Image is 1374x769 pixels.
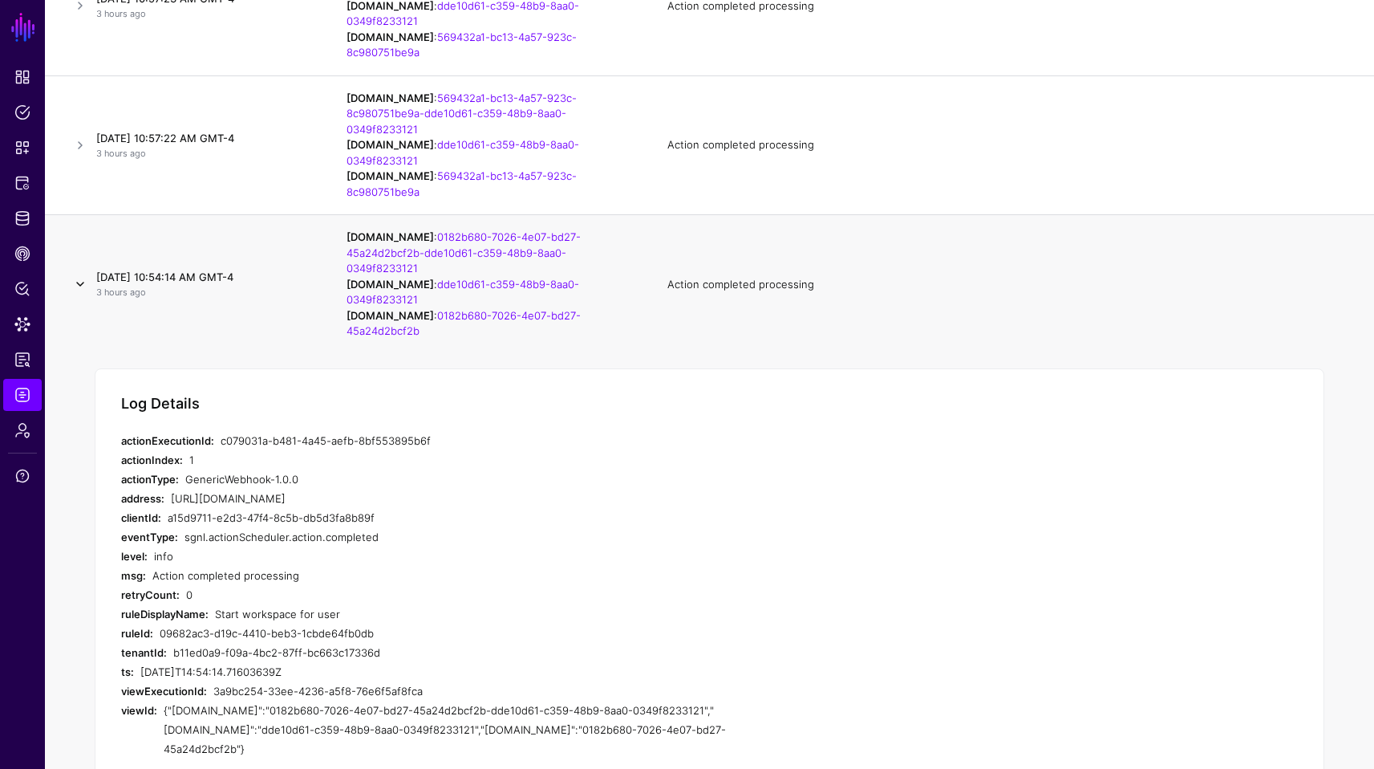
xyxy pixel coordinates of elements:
a: Protected Systems [3,167,42,199]
span: Admin [14,422,30,438]
strong: [DOMAIN_NAME] [347,278,434,291]
a: CAEP Hub [3,238,42,270]
span: Policies [14,104,30,120]
strong: ts: [121,665,134,678]
div: a15d9711-e2d3-47f4-8c5b-db5d3fa8b89f [168,508,763,527]
span: Support [14,468,30,484]
a: SGNL [10,10,37,45]
a: Snippets [3,132,42,164]
div: c079031a-b481-4a45-aefb-8bf553895b6f [221,431,763,450]
strong: actionIndex: [121,454,183,466]
h4: [DATE] 10:54:14 AM GMT-4 [96,270,314,284]
strong: retryCount: [121,588,180,601]
a: Dashboard [3,61,42,93]
span: Identity Data Fabric [14,210,30,226]
a: dde10d61-c359-48b9-8aa0-0349f8233121 [347,278,579,307]
strong: level: [121,550,148,563]
a: Identity Data Fabric [3,202,42,234]
div: Action completed processing [152,566,763,585]
strong: [DOMAIN_NAME] [347,169,434,182]
span: Snippets [14,140,30,156]
div: GenericWebhook-1.0.0 [185,470,763,489]
span: Data Lens [14,316,30,332]
strong: eventType: [121,531,178,543]
div: info [154,547,763,566]
p: 3 hours ago [96,147,314,161]
div: 1 [189,450,763,470]
h4: [DATE] 10:57:22 AM GMT-4 [96,131,314,145]
a: 0182b680-7026-4e07-bd27-45a24d2bcf2b [347,309,581,338]
div: [URL][DOMAIN_NAME] [171,489,763,508]
a: Policies [3,96,42,128]
strong: ruleId: [121,627,153,640]
a: Admin [3,414,42,446]
span: Logs [14,387,30,403]
a: Logs [3,379,42,411]
span: Dashboard [14,69,30,85]
a: 0182b680-7026-4e07-bd27-45a24d2bcf2b-dde10d61-c359-48b9-8aa0-0349f8233121 [347,230,581,275]
strong: actionExecutionId: [121,434,214,447]
a: 569432a1-bc13-4a57-923c-8c980751be9a [347,31,577,59]
strong: actionType: [121,473,179,486]
strong: address: [121,492,164,505]
a: Reports [3,344,42,376]
a: 569432a1-bc13-4a57-923c-8c980751be9a-dde10d61-c359-48b9-8aa0-0349f8233121 [347,92,577,136]
div: 0 [186,585,763,604]
div: [DATE]T14:54:14.71603639Z [140,662,763,682]
strong: [DOMAIN_NAME] [347,230,434,243]
span: Policy Lens [14,281,30,297]
td: Action completed processing [651,75,1374,215]
a: 569432a1-bc13-4a57-923c-8c980751be9a [347,169,577,198]
strong: clientId: [121,511,161,524]
span: Reports [14,352,30,368]
div: 09682ac3-d19c-4410-beb3-1cbde64fb0db [160,624,763,643]
strong: [DOMAIN_NAME] [347,309,434,322]
p: 3 hours ago [96,7,314,21]
strong: tenantId: [121,646,167,659]
span: CAEP Hub [14,246,30,262]
td: : : : [330,215,651,354]
a: Data Lens [3,308,42,340]
p: 3 hours ago [96,286,314,299]
div: Start workspace for user [215,604,763,624]
strong: ruleDisplayName: [121,608,209,620]
div: b11ed0a9-f09a-4bc2-87ff-bc663c17336d [173,643,763,662]
strong: [DOMAIN_NAME] [347,138,434,151]
strong: viewId: [121,704,157,717]
h5: Log Details [121,395,200,413]
td: : : : [330,75,651,215]
td: Action completed processing [651,215,1374,354]
strong: msg: [121,569,146,582]
strong: [DOMAIN_NAME] [347,92,434,104]
div: sgnl.actionScheduler.action.completed [184,527,763,547]
a: dde10d61-c359-48b9-8aa0-0349f8233121 [347,138,579,167]
strong: [DOMAIN_NAME] [347,31,434,43]
div: 3a9bc254-33ee-4236-a5f8-76e6f5af8fca [213,682,763,701]
strong: viewExecutionId: [121,685,207,698]
a: Policy Lens [3,273,42,305]
span: Protected Systems [14,175,30,191]
div: {"[DOMAIN_NAME]":"0182b680-7026-4e07-bd27-45a24d2bcf2b-dde10d61-c359-48b9-8aa0-0349f8233121","[DO... [164,701,763,759]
